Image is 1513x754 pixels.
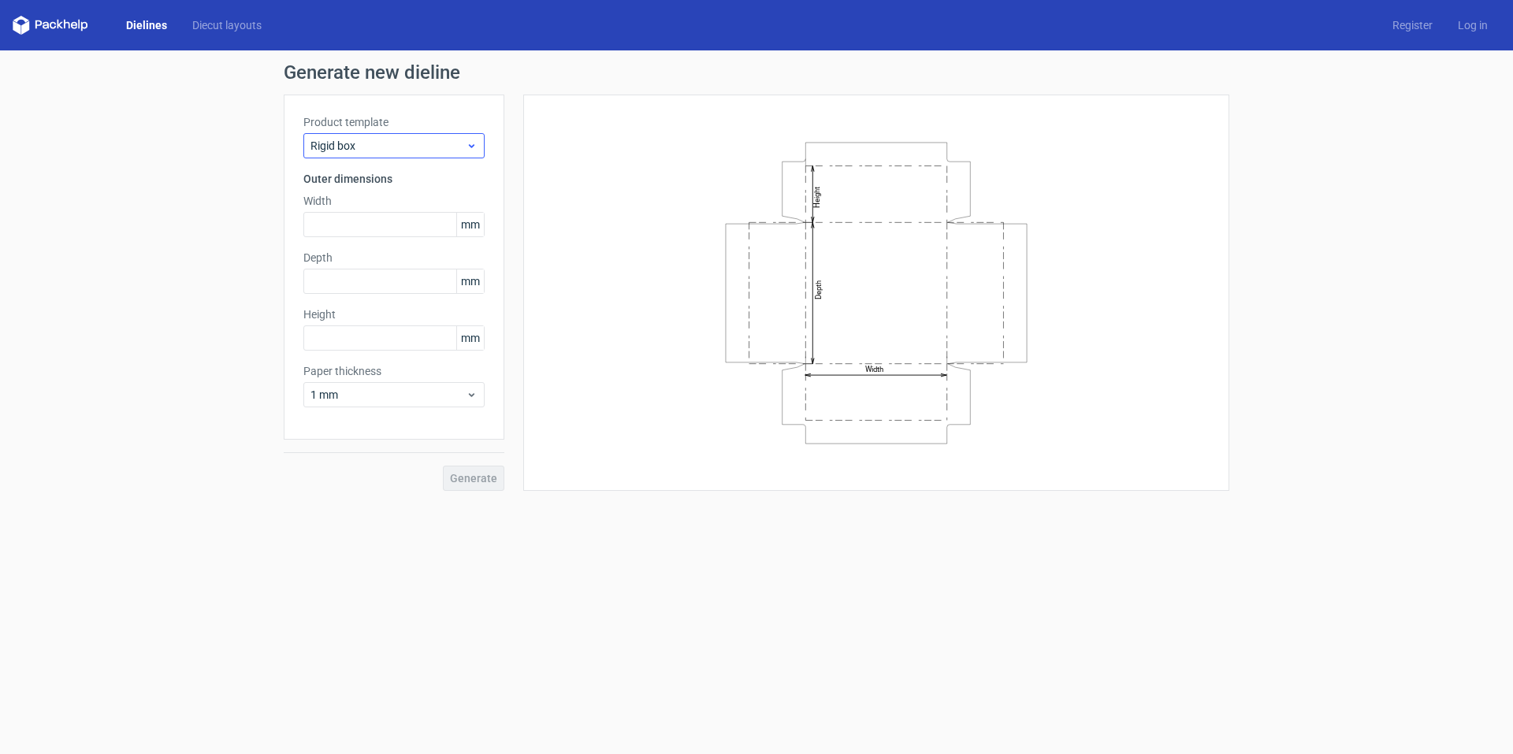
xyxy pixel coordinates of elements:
label: Depth [303,250,485,266]
h3: Outer dimensions [303,171,485,187]
h1: Generate new dieline [284,63,1229,82]
span: mm [456,326,484,350]
text: Width [865,365,883,373]
a: Log in [1445,17,1500,33]
label: Paper thickness [303,363,485,379]
label: Height [303,306,485,322]
text: Height [812,186,821,207]
label: Width [303,193,485,209]
span: mm [456,269,484,293]
span: Rigid box [310,138,466,154]
a: Diecut layouts [180,17,274,33]
span: 1 mm [310,387,466,403]
text: Depth [814,280,823,299]
a: Register [1380,17,1445,33]
span: mm [456,213,484,236]
label: Product template [303,114,485,130]
a: Dielines [113,17,180,33]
